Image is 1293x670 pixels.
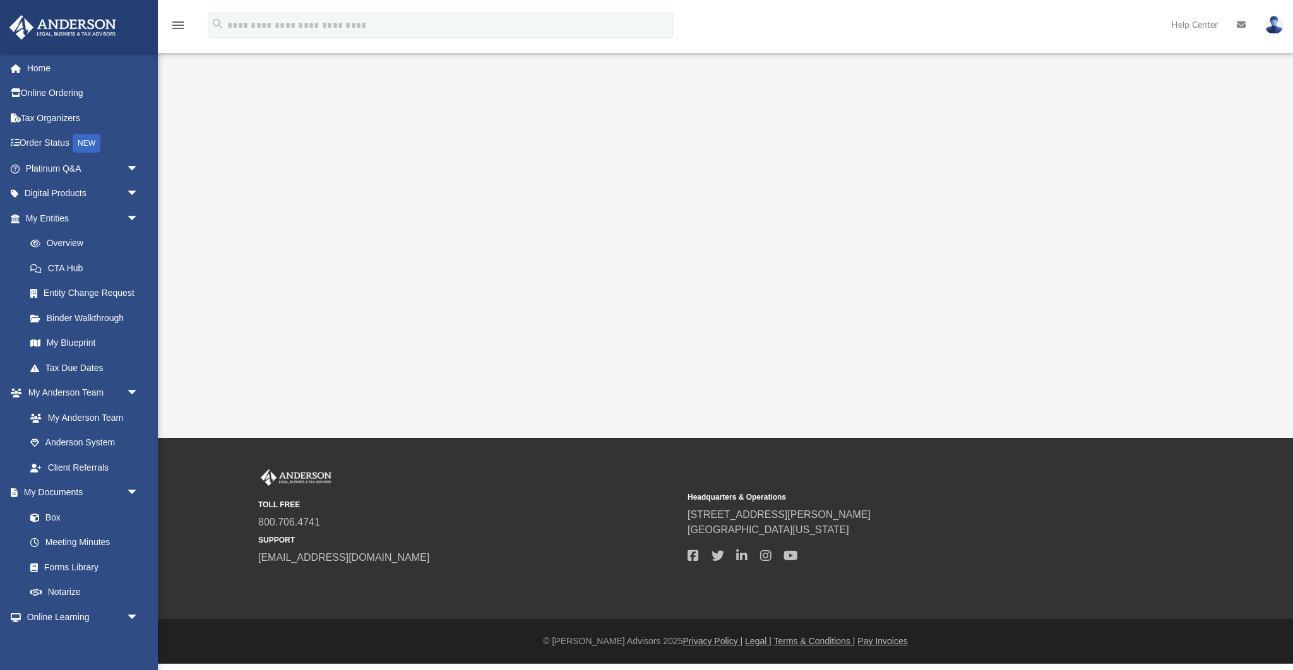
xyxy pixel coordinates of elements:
[18,580,152,605] a: Notarize
[126,156,152,182] span: arrow_drop_down
[18,305,158,331] a: Binder Walkthrough
[258,517,320,527] a: 800.706.4741
[73,134,100,153] div: NEW
[126,206,152,232] span: arrow_drop_down
[688,491,1108,503] small: Headquarters & Operations
[9,156,158,181] a: Platinum Q&Aarrow_drop_down
[9,56,158,81] a: Home
[18,331,152,356] a: My Blueprint
[9,206,158,231] a: My Entitiesarrow_drop_down
[126,380,152,406] span: arrow_drop_down
[774,636,855,646] a: Terms & Conditions |
[857,636,907,646] a: Pay Invoices
[1265,16,1284,34] img: User Pic
[258,469,334,486] img: Anderson Advisors Platinum Portal
[18,405,145,430] a: My Anderson Team
[9,131,158,156] a: Order StatusNEW
[258,552,429,563] a: [EMAIL_ADDRESS][DOMAIN_NAME]
[745,636,772,646] a: Legal |
[9,81,158,106] a: Online Ordering
[18,505,145,530] a: Box
[18,555,145,580] a: Forms Library
[9,105,158,131] a: Tax Organizers
[126,181,152,207] span: arrow_drop_down
[688,524,849,535] a: [GEOGRAPHIC_DATA][US_STATE]
[9,480,152,505] a: My Documentsarrow_drop_down
[258,534,679,546] small: SUPPORT
[9,604,152,630] a: Online Learningarrow_drop_down
[18,530,152,555] a: Meeting Minutes
[9,380,152,406] a: My Anderson Teamarrow_drop_down
[211,17,225,31] i: search
[18,455,152,480] a: Client Referrals
[158,635,1293,648] div: © [PERSON_NAME] Advisors 2025
[18,256,158,281] a: CTA Hub
[126,480,152,506] span: arrow_drop_down
[688,509,871,520] a: [STREET_ADDRESS][PERSON_NAME]
[6,15,120,40] img: Anderson Advisors Platinum Portal
[18,281,158,306] a: Entity Change Request
[170,18,186,33] i: menu
[683,636,743,646] a: Privacy Policy |
[170,24,186,33] a: menu
[18,355,158,380] a: Tax Due Dates
[258,499,679,510] small: TOLL FREE
[18,430,152,455] a: Anderson System
[9,181,158,206] a: Digital Productsarrow_drop_down
[126,604,152,630] span: arrow_drop_down
[18,231,158,256] a: Overview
